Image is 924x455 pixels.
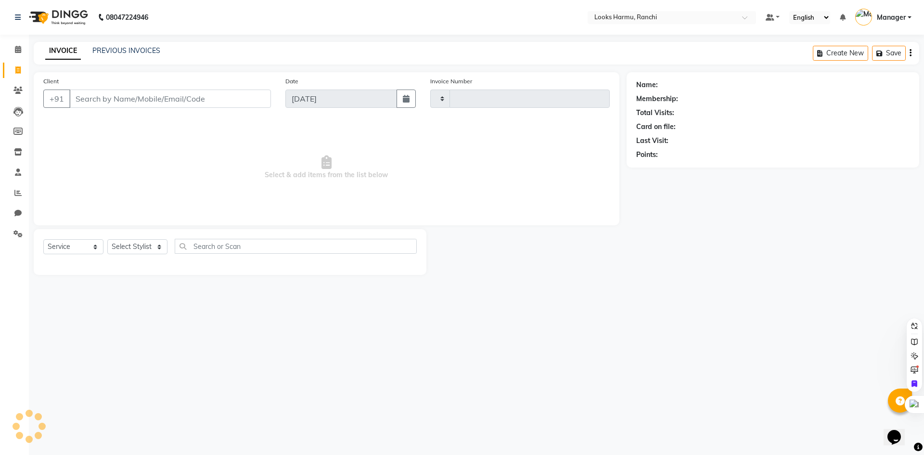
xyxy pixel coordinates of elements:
[636,80,658,90] div: Name:
[92,46,160,55] a: PREVIOUS INVOICES
[45,42,81,60] a: INVOICE
[175,239,417,254] input: Search or Scan
[636,94,678,104] div: Membership:
[636,108,674,118] div: Total Visits:
[884,416,914,445] iframe: chat widget
[872,46,906,61] button: Save
[285,77,298,86] label: Date
[855,9,872,26] img: Manager
[430,77,472,86] label: Invoice Number
[43,90,70,108] button: +91
[106,4,148,31] b: 08047224946
[636,150,658,160] div: Points:
[43,77,59,86] label: Client
[43,119,610,216] span: Select & add items from the list below
[25,4,90,31] img: logo
[69,90,271,108] input: Search by Name/Mobile/Email/Code
[636,136,668,146] div: Last Visit:
[877,13,906,23] span: Manager
[636,122,676,132] div: Card on file:
[813,46,868,61] button: Create New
